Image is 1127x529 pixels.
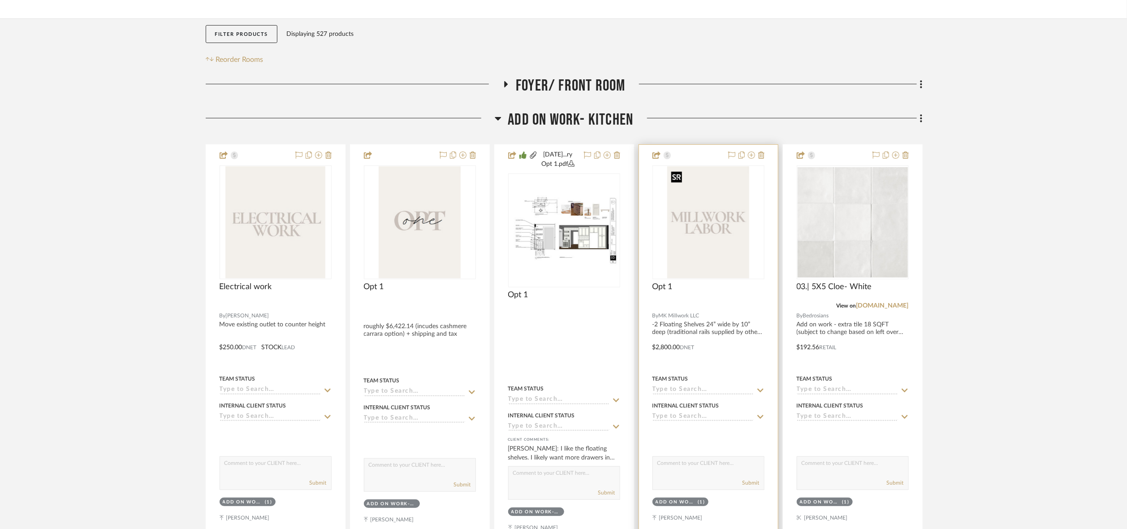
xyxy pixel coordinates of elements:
span: Opt 1 [364,282,384,292]
span: Electrical work [220,282,272,292]
button: Submit [454,481,471,489]
div: Internal Client Status [797,402,864,410]
input: Type to Search… [220,386,321,395]
div: [PERSON_NAME]: I like the floating shelves. I likely want more drawers in this design rather than... [508,444,620,462]
div: (1) [698,499,705,506]
a: [DOMAIN_NAME] [856,303,909,309]
div: Internal Client Status [652,402,719,410]
button: Filter Products [206,25,278,43]
div: Internal Client Status [220,402,286,410]
span: Bedrosians [803,312,829,320]
div: 0 [509,174,620,287]
img: Electrical work [225,166,325,278]
div: Internal Client Status [508,412,575,420]
div: Add on work- kitchen [223,499,263,506]
span: By [220,312,226,320]
input: Type to Search… [508,423,609,431]
div: (1) [842,499,850,506]
img: Opt 1 [509,195,619,266]
button: Reorder Rooms [206,54,263,65]
div: 0 [364,166,475,279]
div: (1) [265,499,272,506]
img: Opt 1 [379,166,460,278]
button: [DATE]...ry Opt 1.pdf [538,150,579,169]
input: Type to Search… [508,396,609,404]
div: Add on work- kitchen [511,509,559,516]
div: Team Status [652,375,688,383]
div: Team Status [508,385,544,393]
input: Type to Search… [797,386,898,395]
div: Add on work- kitchen [800,499,840,506]
div: Add on work- kitchen [656,499,696,506]
span: By [652,312,659,320]
div: Add on work- kitchen [367,501,415,507]
input: Type to Search… [652,386,754,395]
div: 0 [797,166,908,279]
input: Type to Search… [364,415,465,423]
span: MK Millwork LLC [659,312,700,320]
div: Displaying 527 products [286,25,354,43]
button: Submit [598,489,615,497]
input: Type to Search… [220,413,321,421]
span: Opt 1 [508,290,528,300]
span: By [797,312,803,320]
img: Opt 1 [667,166,749,278]
span: Foyer/ Front Room [516,76,625,95]
span: 03.| 5X5 Cloe- White [797,282,872,292]
button: Submit [887,479,904,487]
div: 0 [220,166,331,279]
div: Team Status [797,375,833,383]
div: Team Status [220,375,255,383]
span: Add on work- kitchen [508,110,634,130]
button: Submit [743,479,760,487]
div: Team Status [364,377,400,385]
span: Reorder Rooms [216,54,263,65]
div: Internal Client Status [364,403,431,412]
input: Type to Search… [797,413,898,421]
span: Opt 1 [652,282,673,292]
div: 0 [653,166,764,279]
input: Type to Search… [652,413,754,421]
img: 03.| 5X5 Cloe- White [798,167,908,278]
input: Type to Search… [364,388,465,396]
button: Submit [310,479,327,487]
span: View on [837,303,856,308]
span: [PERSON_NAME] [226,312,269,320]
